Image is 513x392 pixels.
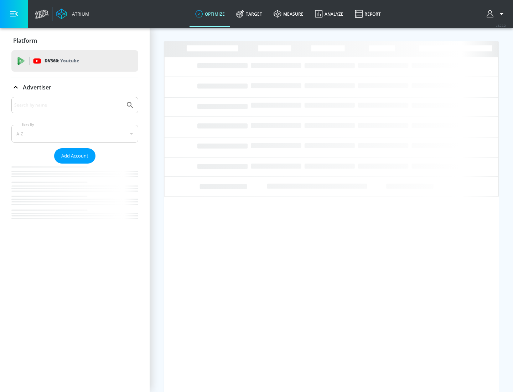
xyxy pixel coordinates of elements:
div: Platform [11,31,138,51]
a: Atrium [56,9,89,19]
a: Analyze [309,1,349,27]
p: DV360: [45,57,79,65]
p: Platform [13,37,37,45]
a: measure [268,1,309,27]
a: Target [230,1,268,27]
label: Sort By [20,122,36,127]
div: A-Z [11,125,138,143]
nav: list of Advertiser [11,164,138,233]
div: Atrium [69,11,89,17]
p: Advertiser [23,83,51,91]
span: Add Account [61,152,88,160]
input: Search by name [14,100,122,110]
p: Youtube [60,57,79,65]
a: Report [349,1,387,27]
div: DV360: Youtube [11,50,138,72]
span: v 4.22.2 [496,24,506,27]
div: Advertiser [11,97,138,233]
a: optimize [190,1,230,27]
div: Advertiser [11,77,138,97]
button: Add Account [54,148,95,164]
